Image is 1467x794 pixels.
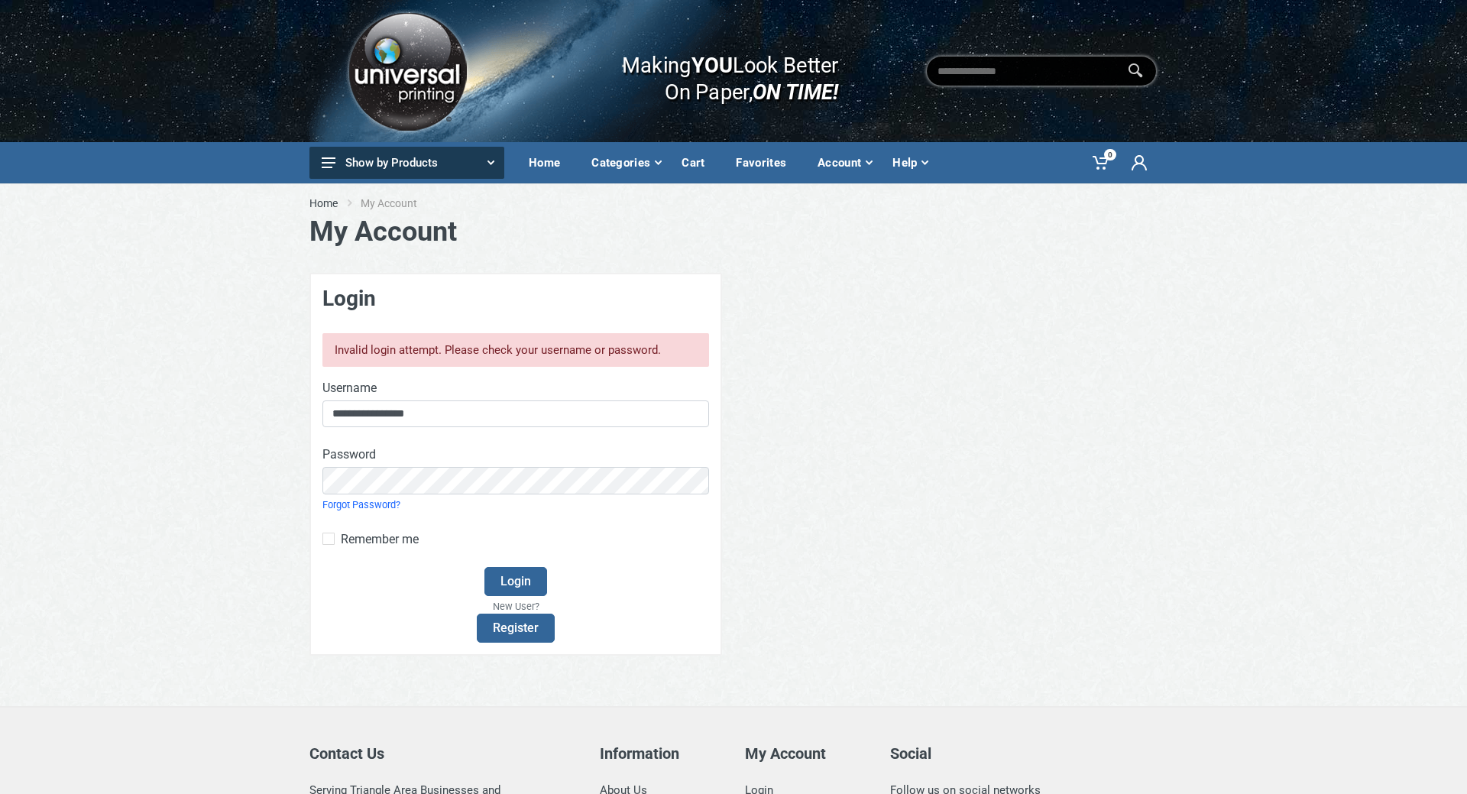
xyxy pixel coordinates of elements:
small: New User? [493,599,539,614]
a: 0 [1082,142,1121,183]
div: Account [807,147,882,179]
a: Favorites [725,142,807,183]
a: Register [477,614,555,643]
div: Cart [671,147,725,179]
div: Making Look Better On Paper, [591,37,838,105]
div: Home [518,147,581,179]
h5: Social [890,744,1158,763]
nav: breadcrumb [309,196,1158,211]
label: Remember me [341,530,419,549]
div: Favorites [725,147,807,179]
li: My Account [361,196,440,211]
label: Password [322,446,376,464]
h5: Information [600,744,722,763]
a: Cart [671,142,725,183]
label: Username [322,379,377,397]
div: Invalid login attempt. Please check your username or password. [335,342,697,358]
a: Home [518,142,581,183]
h5: My Account [745,744,867,763]
b: YOU [691,52,732,78]
div: Help [882,147,938,179]
h3: Login [322,286,709,312]
div: Categories [581,147,671,179]
button: Login [484,567,547,596]
a: Forgot Password? [322,499,400,510]
i: ON TIME! [753,79,838,105]
a: Home [309,196,338,211]
span: 0 [1104,149,1116,160]
button: Show by Products [309,147,504,179]
h1: My Account [309,216,1158,248]
img: Logo.png [343,7,471,136]
h5: Contact Us [309,744,577,763]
